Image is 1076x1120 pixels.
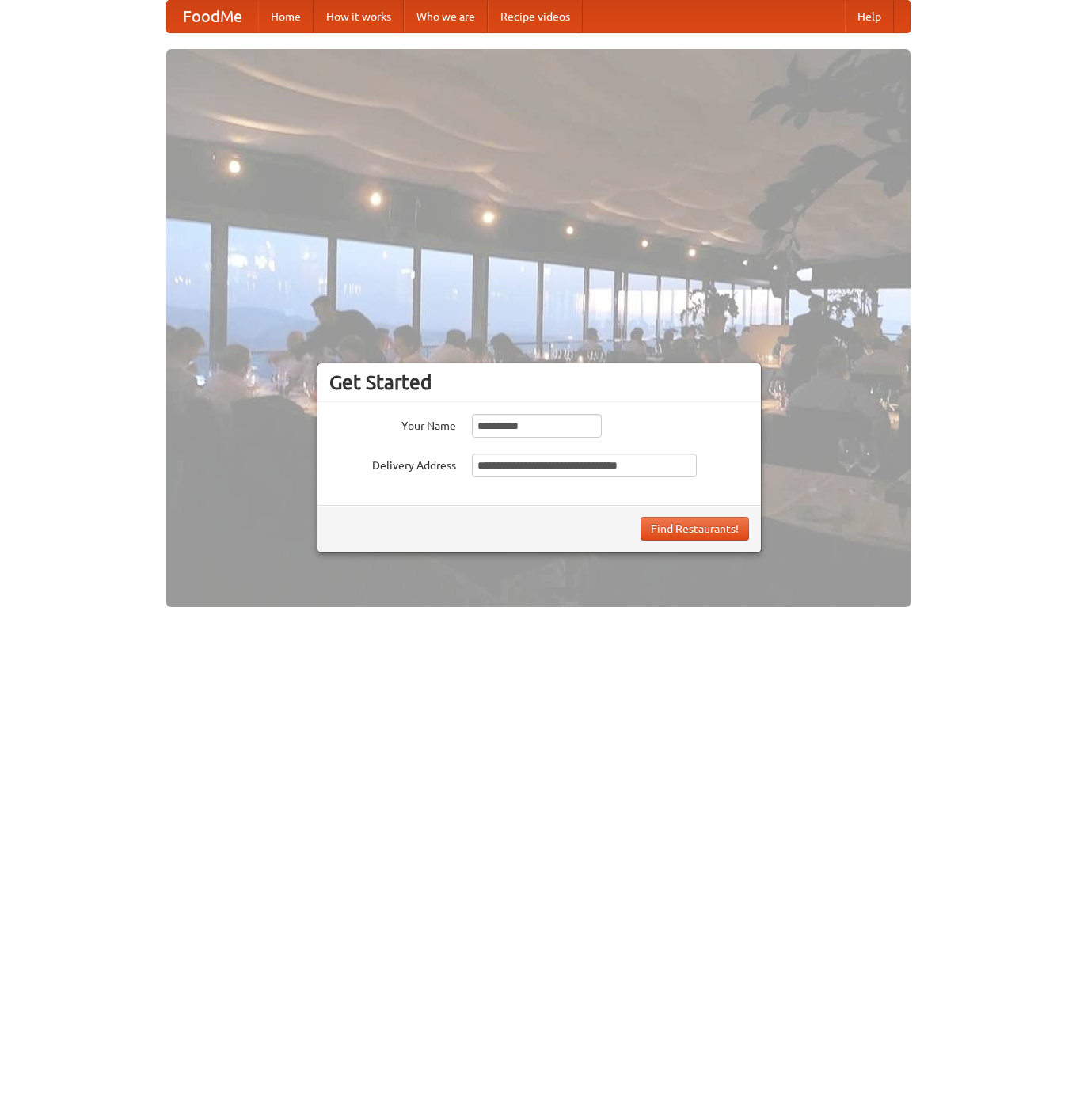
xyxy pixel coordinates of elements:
a: How it works [314,1,404,32]
button: Find Restaurants! [641,517,749,541]
label: Delivery Address [329,454,456,473]
a: Home [258,1,314,32]
a: Recipe videos [488,1,583,32]
a: Help [845,1,894,32]
a: FoodMe [167,1,258,32]
label: Your Name [329,414,456,434]
a: Who we are [404,1,488,32]
h3: Get Started [329,370,749,394]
